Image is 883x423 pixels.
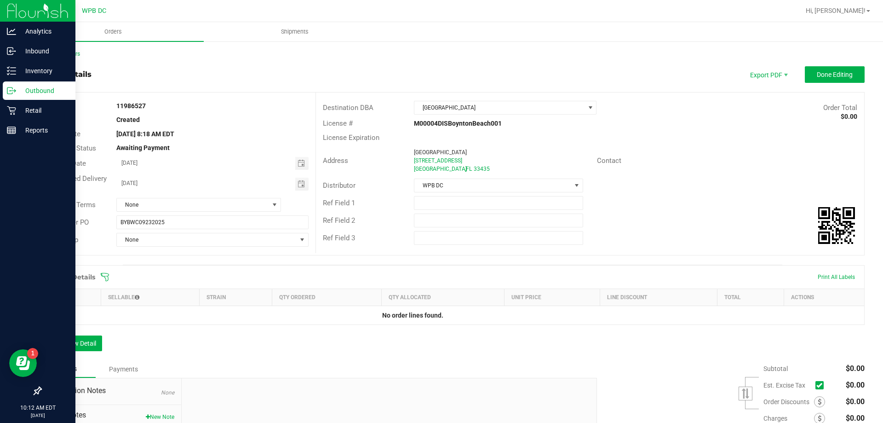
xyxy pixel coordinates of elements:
th: Sellable [101,289,199,306]
th: Total [717,289,784,306]
strong: M00004DISBoyntonBeach001 [414,120,502,127]
span: $0.00 [846,364,865,373]
p: [DATE] [4,412,71,419]
span: Contact [597,156,621,165]
span: Ref Field 3 [323,234,355,242]
span: WPB DC [414,179,571,192]
iframe: Resource center [9,349,37,377]
iframe: Resource center unread badge [27,348,38,359]
span: Toggle calendar [295,178,309,191]
span: Shipments [269,28,321,36]
span: [STREET_ADDRESS] [414,157,462,164]
span: None [117,198,269,211]
span: Address [323,156,348,165]
strong: $0.00 [841,113,857,120]
span: Destination DBA [323,104,373,112]
span: Distributor [323,181,355,190]
div: Payments [96,361,151,377]
span: [GEOGRAPHIC_DATA] [414,101,585,114]
span: License Expiration [323,133,379,142]
span: None [117,233,296,246]
th: Strain [200,289,272,306]
qrcode: 11986527 [818,207,855,244]
span: 33435 [474,166,490,172]
span: FL [466,166,472,172]
inline-svg: Analytics [7,27,16,36]
p: Outbound [16,85,71,96]
span: Hi, [PERSON_NAME]! [806,7,866,14]
span: Done Editing [817,71,853,78]
inline-svg: Outbound [7,86,16,95]
span: License # [323,119,353,127]
th: Qty Allocated [382,289,504,306]
span: Requested Delivery Date [48,174,107,193]
span: Order Discounts [763,398,814,406]
strong: 11986527 [116,102,146,110]
th: Unit Price [504,289,600,306]
span: $0.00 [846,397,865,406]
inline-svg: Inventory [7,66,16,75]
p: Reports [16,125,71,136]
span: Charges [763,415,814,422]
span: , [465,166,466,172]
span: [GEOGRAPHIC_DATA] [414,149,467,156]
inline-svg: Reports [7,126,16,135]
th: Line Discount [600,289,717,306]
span: Order Total [823,104,857,112]
button: Done Editing [805,66,865,83]
a: Shipments [204,22,385,41]
span: Calculate excise tax [815,379,828,392]
p: Inventory [16,65,71,76]
button: New Note [146,413,174,421]
span: Destination Notes [48,385,174,396]
span: $0.00 [846,381,865,389]
span: Toggle calendar [295,157,309,170]
span: None [161,389,174,396]
th: Actions [784,289,864,306]
span: Orders [92,28,134,36]
li: Export PDF [740,66,796,83]
strong: [DATE] 8:18 AM EDT [116,130,174,138]
img: Scan me! [818,207,855,244]
inline-svg: Retail [7,106,16,115]
span: Est. Excise Tax [763,382,812,389]
inline-svg: Inbound [7,46,16,56]
p: Inbound [16,46,71,57]
p: 10:12 AM EDT [4,404,71,412]
p: Analytics [16,26,71,37]
a: Orders [22,22,204,41]
span: $0.00 [846,414,865,423]
span: Order Notes [48,410,174,421]
strong: Created [116,116,140,123]
p: Retail [16,105,71,116]
strong: Awaiting Payment [116,144,170,151]
span: [GEOGRAPHIC_DATA] [414,166,467,172]
span: Subtotal [763,365,788,372]
th: Qty Ordered [272,289,382,306]
span: WPB DC [82,7,106,15]
span: Ref Field 1 [323,199,355,207]
strong: No order lines found. [382,312,443,319]
span: Ref Field 2 [323,216,355,225]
